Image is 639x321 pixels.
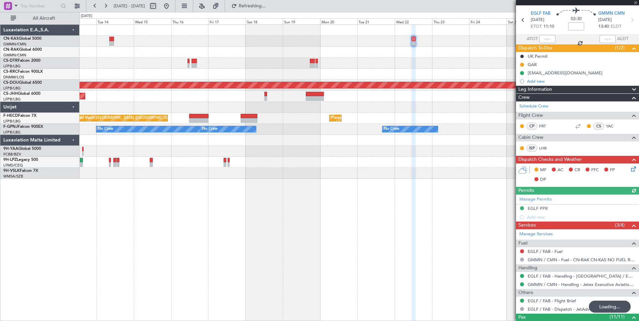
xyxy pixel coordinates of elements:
a: CS-RRCFalcon 900LX [3,70,43,74]
span: Crew [518,94,530,101]
div: [EMAIL_ADDRESS][DOMAIN_NAME] [528,70,603,76]
a: LFMD/CEQ [3,163,23,168]
div: Fri 17 [208,18,246,24]
a: DNMM/LOS [3,75,24,80]
div: Wed 15 [134,18,171,24]
a: EGLF / FAB - Fuel [528,249,562,254]
span: Dispatch Checks and Weather [518,156,582,164]
span: FFC [591,167,599,174]
span: (3/4) [615,222,625,229]
div: No Crew [98,124,113,134]
span: CN-RAK [3,48,19,52]
a: GMMN/CMN [3,53,26,58]
a: GMMN / CMN - Fuel - CN-RAK CN-KAS NO FUEL REQUIRED GMMN / CMN [528,257,636,263]
a: WMSA/SZB [3,174,23,179]
div: Fri 24 [469,18,507,24]
span: Dispatch To-Dos [518,44,552,52]
span: Leg Information [518,86,552,93]
span: FP [610,167,615,174]
span: (1/2) [615,44,625,51]
span: 11:10 [543,23,554,30]
span: ELDT [611,23,621,30]
a: LFPB/LBG [3,97,21,102]
a: LFPB/LBG [3,86,21,91]
span: All Aircraft [17,16,71,21]
span: ATOT [527,36,538,42]
div: Loading... [589,301,631,313]
div: No Crew [202,124,218,134]
span: (11/11) [610,313,625,320]
a: 9H-VSLKFalcon 7X [3,169,38,173]
div: Add new [527,78,636,84]
div: Planned Maint [GEOGRAPHIC_DATA] ([GEOGRAPHIC_DATA]) [70,113,175,123]
a: CN-KASGlobal 5000 [3,37,41,41]
a: CS-DOUGlobal 6500 [3,81,42,85]
span: 9H-VSLK [3,169,20,173]
span: DP [540,177,546,183]
span: Others [518,289,533,297]
div: GAR [528,62,537,67]
input: Trip Number [20,1,59,11]
div: [DATE] [81,13,92,19]
a: CS-DTRFalcon 2000 [3,59,40,63]
span: CS-DTR [3,59,18,63]
div: Wed 22 [395,18,432,24]
span: CN-KAS [3,37,19,41]
a: LHB [539,145,554,151]
span: 13:40 [598,23,609,30]
span: 9H-LPZ [3,158,17,162]
span: 9H-YAA [3,147,18,151]
span: ETOT [531,23,542,30]
span: Services [518,222,536,229]
span: AC [557,167,563,174]
span: CS-DOU [3,81,19,85]
span: CS-RRC [3,70,18,74]
span: Handling [518,264,537,272]
a: GMMN / CMN - Handling - Jetex Executive Aviation [GEOGRAPHIC_DATA] GMMN / CMN [528,282,636,287]
a: FRT [539,123,554,129]
a: Schedule Crew [519,103,548,110]
a: Manage Services [519,231,553,238]
a: 9H-LPZLegacy 500 [3,158,38,162]
a: F-HECDFalcon 7X [3,114,36,118]
span: [DATE] [598,17,612,23]
button: Refreshing... [228,1,268,11]
a: LFPB/LBG [3,119,21,124]
a: LFPB/LBG [3,130,21,135]
a: GMMN/CMN [3,42,26,47]
span: F-HECD [3,114,18,118]
span: MF [540,167,546,174]
div: Tue 14 [96,18,134,24]
div: Tue 21 [357,18,395,24]
a: YAC [606,123,621,129]
span: [DATE] - [DATE] [114,3,145,9]
div: Thu 23 [432,18,470,24]
div: Planned Maint [GEOGRAPHIC_DATA] ([GEOGRAPHIC_DATA]) [331,113,436,123]
span: Fuel [518,240,527,247]
div: CS [593,122,604,130]
span: EGLF FAB [531,10,550,17]
button: All Aircraft [7,13,73,24]
span: CS-JHH [3,92,18,96]
div: CP [526,122,537,130]
a: CS-JHHGlobal 6000 [3,92,40,96]
span: 02:30 [571,16,582,22]
a: 9H-YAAGlobal 5000 [3,147,41,151]
span: Refreshing... [238,4,266,8]
div: UK Permit [528,53,548,59]
span: Cabin Crew [518,134,543,141]
span: ALDT [617,36,628,42]
div: ISP [526,144,537,152]
span: F-GPNJ [3,125,18,129]
a: CN-RAKGlobal 6000 [3,48,42,52]
span: Flight Crew [518,112,543,119]
div: Sun 19 [283,18,320,24]
span: [DATE] [531,17,544,23]
a: F-GPNJFalcon 900EX [3,125,43,129]
div: Thu 16 [171,18,209,24]
a: EGLF / FAB - Flight Brief [528,298,576,304]
a: EGLF / FAB - Handling - [GEOGRAPHIC_DATA] / EGLF / FAB [528,273,636,279]
div: Sat 25 [507,18,544,24]
div: Sat 18 [246,18,283,24]
span: CR [574,167,580,174]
